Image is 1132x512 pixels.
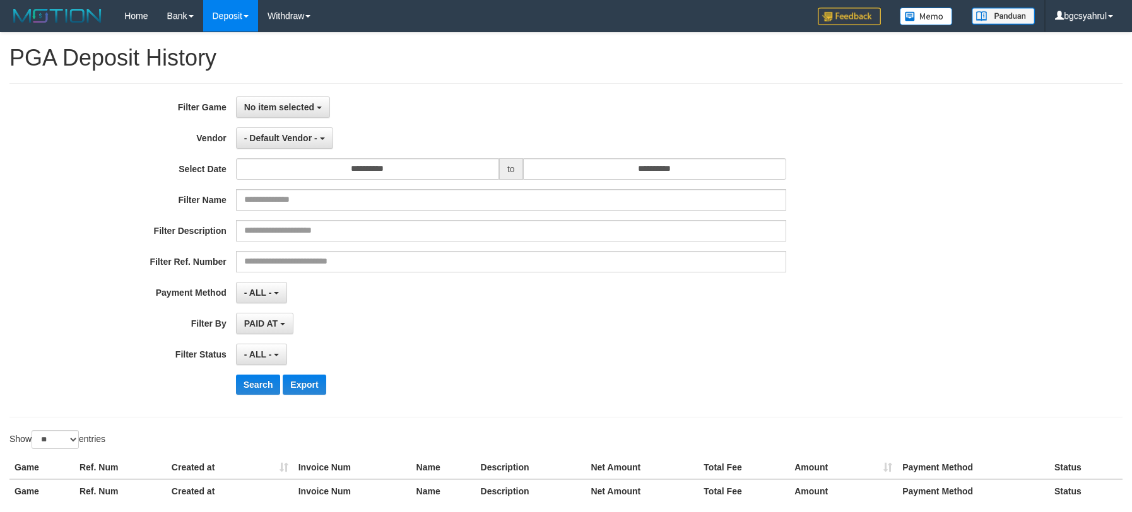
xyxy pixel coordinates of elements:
span: to [499,158,523,180]
th: Name [411,479,476,503]
label: Show entries [9,430,105,449]
th: Created at [167,479,293,503]
th: Description [476,479,586,503]
th: Name [411,456,476,479]
th: Net Amount [586,456,699,479]
span: - ALL - [244,288,272,298]
th: Status [1049,479,1123,503]
img: MOTION_logo.png [9,6,105,25]
th: Payment Method [897,456,1049,479]
th: Game [9,456,74,479]
th: Total Fee [699,456,789,479]
th: Game [9,479,74,503]
span: - Default Vendor - [244,133,317,143]
th: Invoice Num [293,456,411,479]
th: Payment Method [897,479,1049,503]
th: Amount [789,479,897,503]
th: Invoice Num [293,479,411,503]
span: No item selected [244,102,314,112]
th: Amount [789,456,897,479]
img: panduan.png [972,8,1035,25]
th: Created at [167,456,293,479]
button: - ALL - [236,344,287,365]
th: Total Fee [699,479,789,503]
img: Feedback.jpg [818,8,881,25]
button: No item selected [236,96,330,118]
th: Status [1049,456,1123,479]
h1: PGA Deposit History [9,45,1123,71]
th: Description [476,456,586,479]
select: Showentries [32,430,79,449]
span: PAID AT [244,318,278,329]
th: Ref. Num [74,456,167,479]
button: PAID AT [236,313,293,334]
th: Ref. Num [74,479,167,503]
button: Search [236,375,281,395]
button: - ALL - [236,282,287,303]
th: Net Amount [586,479,699,503]
span: - ALL - [244,349,272,359]
img: Button%20Memo.svg [900,8,953,25]
button: - Default Vendor - [236,127,333,149]
button: Export [283,375,326,395]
